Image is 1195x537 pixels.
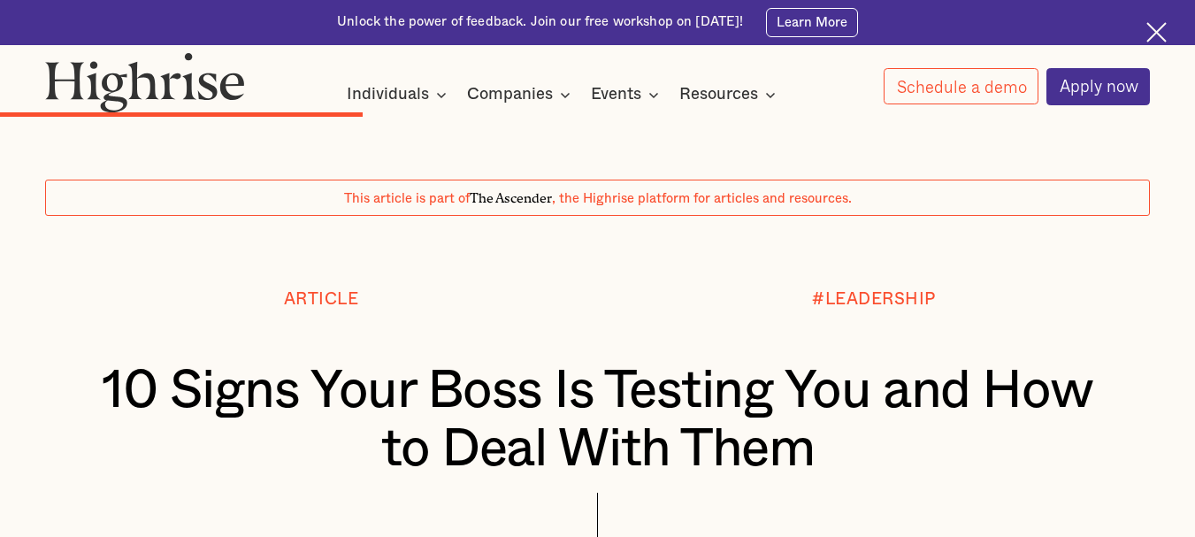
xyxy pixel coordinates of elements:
[45,52,245,112] img: Highrise logo
[766,8,858,37] a: Learn More
[812,291,936,310] div: #LEADERSHIP
[284,291,359,310] div: Article
[884,68,1039,104] a: Schedule a demo
[91,362,1105,479] h1: 10 Signs Your Boss Is Testing You and How to Deal With Them
[347,84,429,105] div: Individuals
[679,84,758,105] div: Resources
[591,84,641,105] div: Events
[679,84,781,105] div: Resources
[344,192,470,205] span: This article is part of
[470,188,552,203] span: The Ascender
[591,84,664,105] div: Events
[347,84,452,105] div: Individuals
[552,192,852,205] span: , the Highrise platform for articles and resources.
[337,13,743,31] div: Unlock the power of feedback. Join our free workshop on [DATE]!
[467,84,553,105] div: Companies
[467,84,576,105] div: Companies
[1046,68,1151,105] a: Apply now
[1146,22,1167,42] img: Cross icon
